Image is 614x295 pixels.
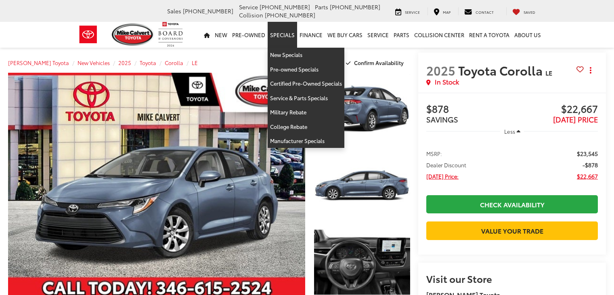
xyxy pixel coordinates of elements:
span: Parts [315,3,328,11]
a: Collision Center [412,22,467,48]
span: LE [545,68,552,77]
span: $22,667 [512,103,598,116]
img: 2025 Toyota Corolla LE [313,149,411,223]
a: Value Your Trade [426,221,598,240]
a: LE [192,59,198,66]
a: Service [365,22,391,48]
a: College Rebate [268,120,344,134]
span: dropdown dots [590,67,591,74]
span: Collision [239,11,263,19]
a: Check Availability [426,195,598,213]
a: [PERSON_NAME] Toyota [8,59,69,66]
img: Mike Calvert Toyota [112,23,155,46]
button: Actions [584,63,598,77]
span: Saved [524,9,535,15]
span: Map [443,9,451,15]
a: Home [201,22,212,48]
a: About Us [512,22,543,48]
a: Specials [268,22,297,48]
span: Confirm Availability [354,59,404,66]
a: Service & Parts Specials [268,91,344,105]
img: Toyota [73,21,103,48]
a: Corolla [165,59,183,66]
span: [DATE] PRICE [553,114,598,124]
span: In Stock [435,77,459,86]
a: My Saved Vehicles [506,7,541,15]
span: $22,667 [577,172,598,180]
a: New Vehicles [78,59,110,66]
span: 2025 [426,61,455,79]
span: MSRP: [426,150,442,158]
a: Certified Pre-Owned Specials [268,76,344,91]
span: [DATE] Price: [426,172,459,180]
span: [PHONE_NUMBER] [330,3,380,11]
a: Military Rebate [268,105,344,120]
span: SAVINGS [426,114,458,124]
span: Dealer Discount [426,161,466,169]
button: Confirm Availability [342,56,411,70]
a: Expand Photo 1 [314,73,410,145]
span: [PHONE_NUMBER] [260,3,310,11]
span: Sales [167,7,181,15]
span: Contact [476,9,494,15]
a: Map [427,7,457,15]
a: Expand Photo 2 [314,150,410,222]
span: $878 [426,103,512,116]
a: 2025 [118,59,131,66]
a: Pre-Owned [230,22,268,48]
a: Manufacturer Specials [268,134,344,148]
a: WE BUY CARS [325,22,365,48]
span: [PHONE_NUMBER] [183,7,233,15]
a: Contact [458,7,500,15]
a: Toyota [140,59,156,66]
span: $23,545 [577,150,598,158]
button: Less [500,124,524,139]
a: Rent a Toyota [467,22,512,48]
img: 2025 Toyota Corolla LE [313,72,411,146]
span: -$878 [583,161,598,169]
span: Toyota Corolla [458,61,545,79]
span: [PHONE_NUMBER] [265,11,315,19]
a: New Specials [268,48,344,62]
span: Service [405,9,420,15]
a: New [212,22,230,48]
span: Less [504,128,515,135]
h2: Visit our Store [426,273,598,284]
a: Service [389,7,426,15]
a: Parts [391,22,412,48]
a: Finance [297,22,325,48]
a: Pre-owned Specials [268,62,344,77]
span: Service [239,3,258,11]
